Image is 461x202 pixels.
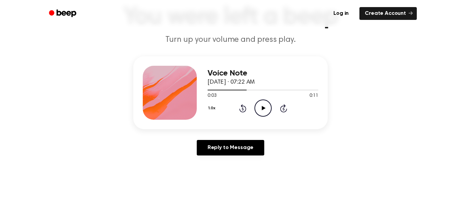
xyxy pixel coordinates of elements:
[208,69,318,78] h3: Voice Note
[208,79,255,85] span: [DATE] · 07:22 AM
[208,92,216,99] span: 0:03
[327,6,355,21] a: Log in
[309,92,318,99] span: 0:11
[101,34,360,46] p: Turn up your volume and press play.
[197,140,264,155] a: Reply to Message
[359,7,417,20] a: Create Account
[208,103,218,114] button: 1.0x
[44,7,82,20] a: Beep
